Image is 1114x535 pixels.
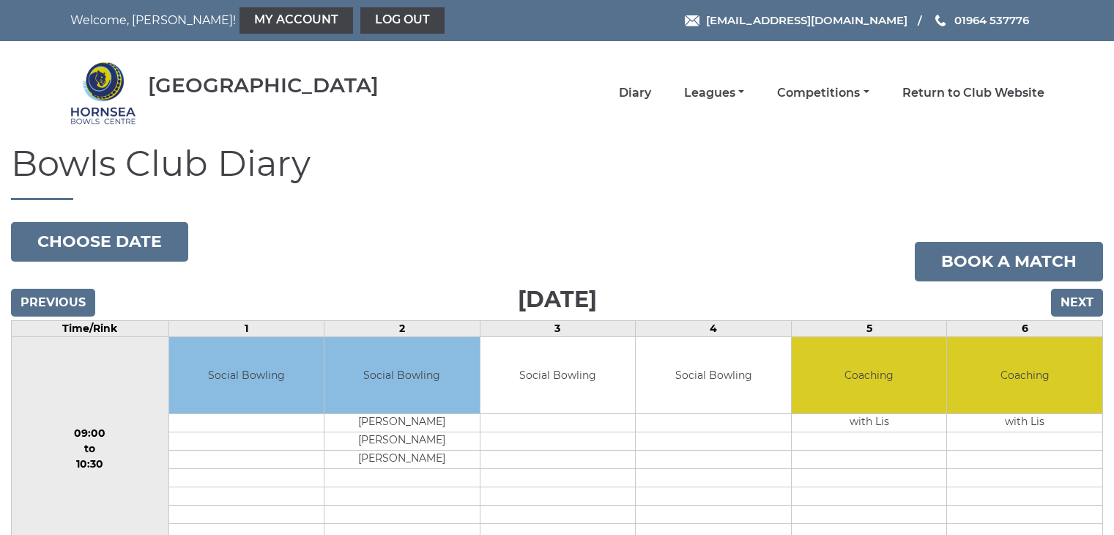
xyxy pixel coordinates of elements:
a: Book a match [915,242,1103,281]
input: Next [1051,289,1103,317]
td: Social Bowling [324,337,480,414]
td: [PERSON_NAME] [324,432,480,451]
td: [PERSON_NAME] [324,451,480,469]
td: Social Bowling [636,337,791,414]
div: [GEOGRAPHIC_DATA] [148,74,379,97]
td: 2 [324,320,480,336]
td: [PERSON_NAME] [324,414,480,432]
h1: Bowls Club Diary [11,144,1103,200]
a: Competitions [777,85,869,101]
span: [EMAIL_ADDRESS][DOMAIN_NAME] [706,13,907,27]
a: My Account [239,7,353,34]
img: Email [685,15,699,26]
a: Email [EMAIL_ADDRESS][DOMAIN_NAME] [685,12,907,29]
input: Previous [11,289,95,317]
td: Time/Rink [12,320,169,336]
td: 4 [636,320,792,336]
a: Return to Club Website [902,85,1044,101]
span: 01964 537776 [954,13,1029,27]
td: with Lis [792,414,947,432]
img: Hornsea Bowls Centre [70,60,136,126]
td: Social Bowling [480,337,636,414]
img: Phone us [935,15,946,26]
a: Log out [360,7,445,34]
nav: Welcome, [PERSON_NAME]! [70,7,464,34]
td: 5 [791,320,947,336]
td: with Lis [947,414,1102,432]
td: Social Bowling [169,337,324,414]
td: 6 [947,320,1103,336]
td: Coaching [947,337,1102,414]
a: Diary [619,85,651,101]
button: Choose date [11,222,188,262]
td: Coaching [792,337,947,414]
a: Leagues [684,85,744,101]
td: 3 [480,320,636,336]
td: 1 [168,320,324,336]
a: Phone us 01964 537776 [933,12,1029,29]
